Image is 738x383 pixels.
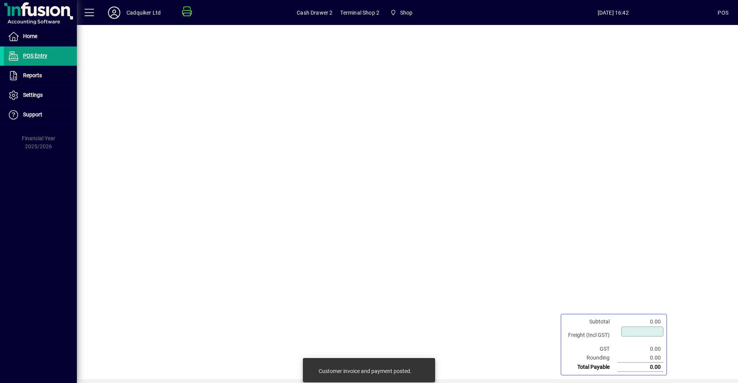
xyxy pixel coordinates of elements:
div: POS [718,7,728,19]
td: Rounding [564,353,617,363]
td: 0.00 [617,317,663,326]
td: Freight (Incl GST) [564,326,617,345]
div: Customer invoice and payment posted. [319,367,412,375]
span: Shop [387,6,416,20]
span: [DATE] 16:42 [509,7,718,19]
span: Home [23,33,37,39]
div: Cadquiker Ltd [126,7,161,19]
span: Cash Drawer 2 [297,7,332,19]
td: GST [564,345,617,353]
span: Terminal Shop 2 [340,7,379,19]
span: Support [23,111,42,118]
span: Settings [23,92,43,98]
td: 0.00 [617,363,663,372]
a: Reports [4,66,77,85]
a: Home [4,27,77,46]
td: Subtotal [564,317,617,326]
a: Settings [4,86,77,105]
td: 0.00 [617,353,663,363]
td: Total Payable [564,363,617,372]
span: Shop [400,7,413,19]
a: Support [4,105,77,124]
td: 0.00 [617,345,663,353]
span: Reports [23,72,42,78]
span: POS Entry [23,53,47,59]
button: Profile [102,6,126,20]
